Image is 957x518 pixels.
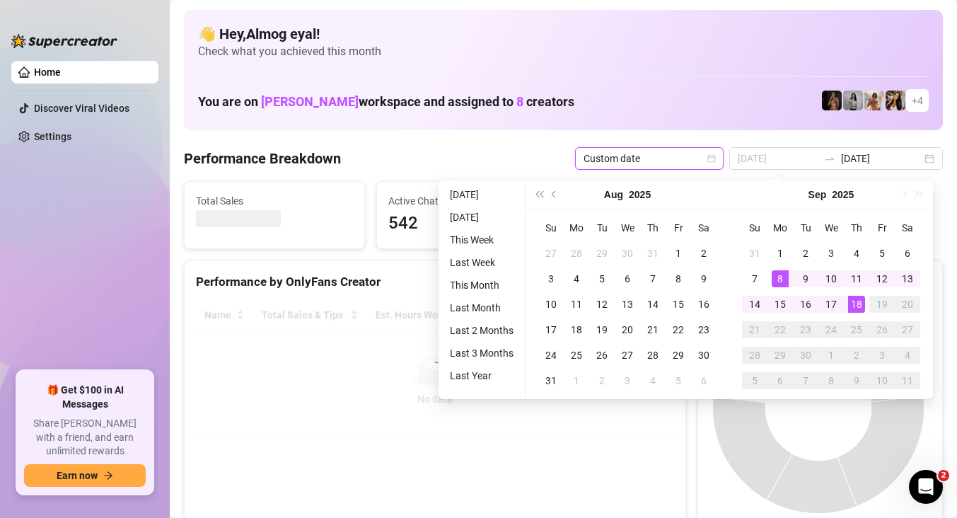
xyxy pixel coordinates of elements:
td: 2025-08-05 [589,266,615,292]
div: 1 [568,372,585,389]
div: 22 [670,321,687,338]
div: 17 [543,321,559,338]
td: 2025-08-08 [666,266,691,292]
th: Th [640,215,666,241]
td: 2025-08-20 [615,317,640,343]
td: 2025-09-30 [793,343,818,368]
div: 11 [568,296,585,313]
input: End date [841,151,922,166]
div: 10 [823,270,840,287]
li: This Month [444,277,519,294]
h1: You are on workspace and assigned to creators [198,94,574,110]
div: 3 [823,245,840,262]
td: 2025-10-07 [793,368,818,393]
div: 10 [874,372,891,389]
span: calendar [707,154,716,163]
td: 2025-08-04 [564,266,589,292]
span: to [824,153,835,164]
td: 2025-09-24 [818,317,844,343]
div: 30 [695,347,712,364]
div: 9 [695,270,712,287]
td: 2025-09-25 [844,317,869,343]
td: 2025-08-12 [589,292,615,317]
div: 12 [593,296,610,313]
td: 2025-08-21 [640,317,666,343]
div: 6 [619,270,636,287]
button: Earn nowarrow-right [24,464,146,487]
li: Last Year [444,367,519,384]
div: 4 [848,245,865,262]
th: Su [742,215,767,241]
div: 16 [695,296,712,313]
div: 29 [772,347,789,364]
td: 2025-09-20 [895,292,920,317]
td: 2025-08-17 [538,317,564,343]
td: 2025-09-04 [640,368,666,393]
iframe: Intercom live chat [909,470,943,504]
td: 2025-09-16 [793,292,818,317]
span: 8 [516,94,523,109]
span: Earn now [57,470,98,481]
button: Choose a year [629,180,651,209]
div: 16 [797,296,814,313]
h4: Performance Breakdown [184,149,341,168]
td: 2025-08-07 [640,266,666,292]
button: Last year (Control + left) [531,180,547,209]
td: 2025-07-31 [640,241,666,266]
td: 2025-09-04 [844,241,869,266]
td: 2025-08-25 [564,343,589,368]
td: 2025-09-05 [869,241,895,266]
div: 5 [874,245,891,262]
td: 2025-09-29 [767,343,793,368]
td: 2025-09-18 [844,292,869,317]
td: 2025-08-31 [538,368,564,393]
div: 25 [568,347,585,364]
div: 17 [823,296,840,313]
a: Home [34,67,61,78]
td: 2025-07-30 [615,241,640,266]
td: 2025-09-03 [615,368,640,393]
th: Fr [869,215,895,241]
td: 2025-08-29 [666,343,691,368]
span: Check what you achieved this month [198,44,929,59]
td: 2025-10-08 [818,368,844,393]
input: Start date [738,151,818,166]
img: AD [886,91,905,110]
button: Previous month (PageUp) [547,180,562,209]
button: Choose a month [808,180,827,209]
div: 5 [670,372,687,389]
button: Choose a year [832,180,854,209]
div: 7 [746,270,763,287]
td: 2025-10-03 [869,343,895,368]
td: 2025-10-02 [844,343,869,368]
div: 4 [644,372,661,389]
div: 30 [619,245,636,262]
div: 27 [899,321,916,338]
td: 2025-08-15 [666,292,691,317]
span: loading [428,362,442,376]
th: We [818,215,844,241]
div: 5 [746,372,763,389]
td: 2025-09-06 [895,241,920,266]
span: + 4 [912,93,923,108]
h4: 👋 Hey, Almog eyal ! [198,24,929,44]
th: Su [538,215,564,241]
div: 24 [823,321,840,338]
li: [DATE] [444,186,519,203]
div: 22 [772,321,789,338]
div: 28 [568,245,585,262]
span: Active Chats [388,193,545,209]
div: 23 [797,321,814,338]
div: 13 [619,296,636,313]
span: 🎁 Get $100 in AI Messages [24,384,146,411]
th: Sa [691,215,717,241]
div: 31 [644,245,661,262]
div: 21 [644,321,661,338]
td: 2025-09-19 [869,292,895,317]
span: 2 [938,470,949,481]
th: Tu [793,215,818,241]
td: 2025-08-14 [640,292,666,317]
span: swap-right [824,153,835,164]
th: We [615,215,640,241]
td: 2025-08-26 [589,343,615,368]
